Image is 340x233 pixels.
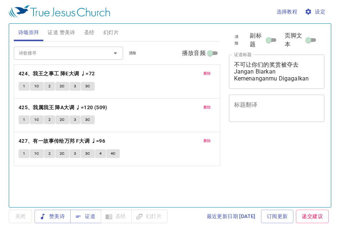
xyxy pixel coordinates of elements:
[18,28,39,37] span: 诗颂崇拜
[19,137,105,146] b: 427、有一故事传给万邦 F大调 ♩=96
[55,149,69,158] button: 2C
[40,212,65,221] span: 赞美诗
[48,83,51,90] span: 2
[95,149,106,158] button: 4
[274,5,301,19] button: 选择教程
[44,115,55,124] button: 2
[267,212,288,221] span: 订阅更新
[19,103,108,112] button: 425、我属我王 降A大调 ♩=120 (509)
[35,210,71,223] button: 赞美诗
[302,212,323,221] span: 递交建议
[60,150,65,157] span: 2C
[74,116,76,123] span: 3
[296,210,329,223] a: 递交建议
[34,83,39,90] span: 1C
[74,150,76,157] span: 3
[250,31,264,49] span: 副标题
[30,82,44,91] button: 1C
[111,150,116,157] span: 4C
[70,82,80,91] button: 3
[199,103,216,112] button: 删除
[199,137,216,145] button: 删除
[23,150,25,157] span: 1
[81,115,95,124] button: 3C
[30,115,44,124] button: 1C
[110,48,120,58] button: Open
[81,82,95,91] button: 3C
[182,49,206,58] span: 播放音频
[99,150,102,157] span: 4
[55,82,69,91] button: 2C
[303,5,328,19] button: 设定
[261,210,294,223] a: 订阅更新
[204,210,258,223] a: 最近更新日期 [DATE]
[203,138,211,144] span: 删除
[23,116,25,123] span: 1
[233,33,240,47] span: 清除
[229,32,244,48] button: 清除
[85,116,90,123] span: 3C
[23,83,25,90] span: 1
[60,83,65,90] span: 2C
[48,116,51,123] span: 2
[34,116,39,123] span: 1C
[103,28,119,37] span: 幻灯片
[70,210,101,223] button: 证道
[48,150,51,157] span: 2
[84,28,95,37] span: 圣经
[19,69,95,78] b: 424、我王之事工 降E大调 ♩=72
[106,149,120,158] button: 4C
[285,31,304,49] span: 页脚文本
[199,69,216,78] button: 删除
[203,104,211,111] span: 删除
[234,61,320,82] textarea: 不可让你们的奖赏被夺去 Jangan Biarkan Kemenanganmu Digagalkan
[55,115,69,124] button: 2C
[19,149,29,158] button: 1
[70,149,80,158] button: 3
[19,103,107,112] b: 425、我属我王 降A大调 ♩=120 (509)
[44,149,55,158] button: 2
[207,212,256,221] span: 最近更新日期 [DATE]
[277,7,298,16] span: 选择教程
[19,69,96,78] button: 424、我王之事工 降E大调 ♩=72
[203,70,211,77] span: 删除
[48,28,75,37] span: 证道 赞美诗
[9,5,110,18] img: True Jesus Church
[44,82,55,91] button: 2
[70,115,80,124] button: 3
[306,7,325,16] span: 设定
[129,50,137,56] span: 清除
[85,83,90,90] span: 3C
[76,212,95,221] span: 证道
[60,116,65,123] span: 2C
[30,149,44,158] button: 1C
[19,115,29,124] button: 1
[19,137,107,146] button: 427、有一故事传给万邦 F大调 ♩=96
[85,150,90,157] span: 3C
[34,150,39,157] span: 1C
[81,149,95,158] button: 3C
[19,82,29,91] button: 1
[124,49,141,58] button: 清除
[74,83,76,90] span: 3
[226,130,306,200] iframe: from-child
